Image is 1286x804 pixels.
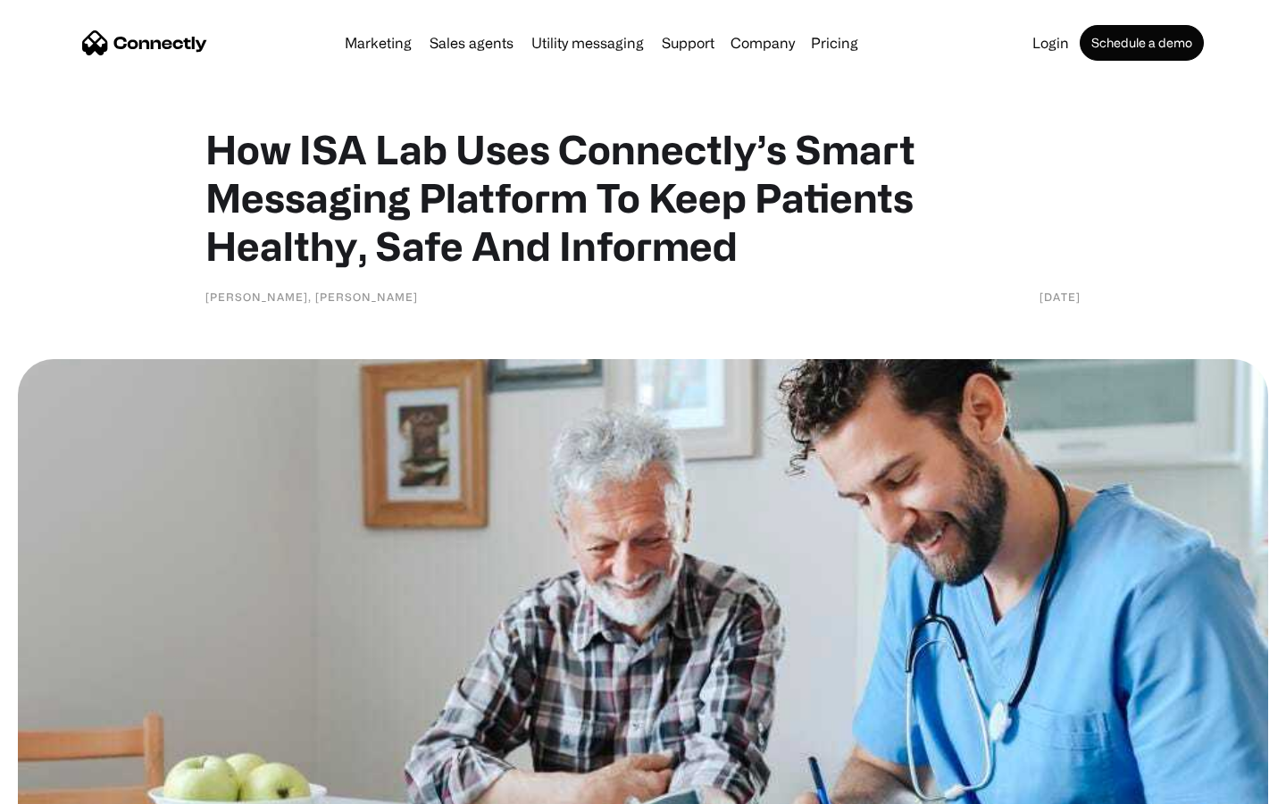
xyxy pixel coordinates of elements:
[36,773,107,798] ul: Language list
[422,36,521,50] a: Sales agents
[804,36,865,50] a: Pricing
[1040,288,1081,306] div: [DATE]
[338,36,419,50] a: Marketing
[524,36,651,50] a: Utility messaging
[18,773,107,798] aside: Language selected: English
[655,36,722,50] a: Support
[1025,36,1076,50] a: Login
[1080,25,1204,61] a: Schedule a demo
[205,288,418,306] div: [PERSON_NAME], [PERSON_NAME]
[205,125,1081,270] h1: How ISA Lab Uses Connectly’s Smart Messaging Platform To Keep Patients Healthy, Safe And Informed
[731,30,795,55] div: Company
